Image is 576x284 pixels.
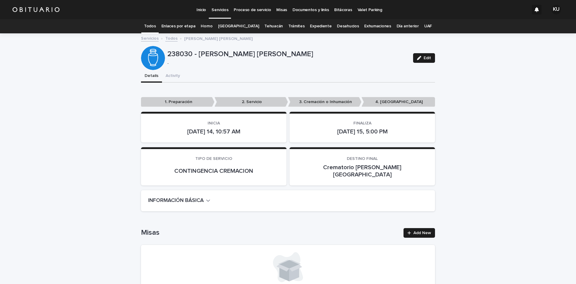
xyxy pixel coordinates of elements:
a: Servicios [141,35,159,41]
a: Todos [165,35,178,41]
a: Add New [403,228,435,238]
span: Edit [424,56,431,60]
span: Add New [413,231,431,235]
a: [GEOGRAPHIC_DATA] [218,19,259,33]
p: 2. Servicio [214,97,288,107]
a: Trámites [288,19,305,33]
h1: Misas [141,228,400,237]
span: TIPO DE SERVICIO [195,157,232,161]
h2: INFORMACIÓN BÁSICA [148,197,204,204]
button: INFORMACIÓN BÁSICA [148,197,210,204]
p: Crematorio [PERSON_NAME][GEOGRAPHIC_DATA] [297,164,428,178]
a: Día anterior [397,19,419,33]
span: DESTINO FINAL [347,157,378,161]
p: 238030 - [PERSON_NAME] [PERSON_NAME] [167,50,408,59]
p: [DATE] 15, 5:00 PM [297,128,428,135]
p: 1. Preparación [141,97,214,107]
span: FINALIZA [353,121,371,125]
p: 4. [GEOGRAPHIC_DATA] [361,97,435,107]
button: Activity [162,70,184,83]
p: [PERSON_NAME] [PERSON_NAME] [184,35,253,41]
button: Details [141,70,162,83]
a: UAF [424,19,432,33]
a: Tehuacán [264,19,283,33]
a: Exhumaciones [364,19,391,33]
span: INICIA [208,121,220,125]
div: KU [551,5,561,14]
img: HUM7g2VNRLqGMmR9WVqf [12,4,60,16]
p: - [167,61,406,66]
p: [DATE] 14, 10:57 AM [148,128,279,135]
a: Todos [144,19,156,33]
a: Desahucios [337,19,359,33]
p: CONTINGENCIA CREMACION [148,167,279,175]
button: Edit [413,53,435,63]
a: Expediente [310,19,331,33]
a: Horno [201,19,212,33]
p: 3. Cremación o Inhumación [288,97,361,107]
a: Enlaces por etapa [161,19,196,33]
